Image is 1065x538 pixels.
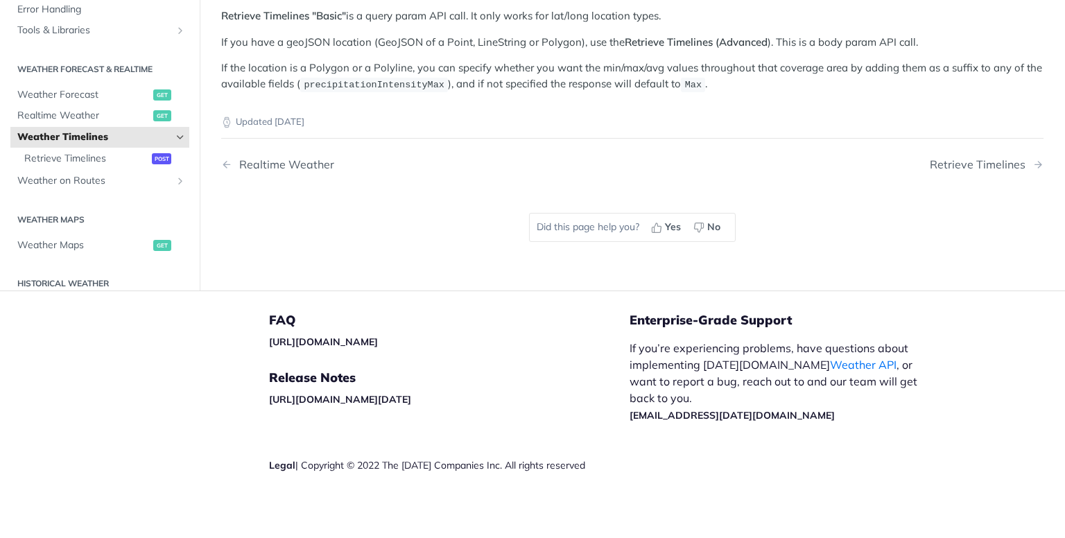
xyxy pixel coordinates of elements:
[221,60,1044,92] p: If the location is a Polygon or a Polyline, you can specify whether you want the min/max/avg valu...
[10,171,189,191] a: Weather on RoutesShow subpages for Weather on Routes
[269,370,630,386] h5: Release Notes
[10,85,189,105] a: Weather Forecastget
[646,217,689,238] button: Yes
[175,25,186,36] button: Show subpages for Tools & Libraries
[630,340,932,423] p: If you’re experiencing problems, have questions about implementing [DATE][DOMAIN_NAME] , or want ...
[221,158,573,171] a: Previous Page: Realtime Weather
[24,151,148,165] span: Retrieve Timelines
[153,240,171,251] span: get
[707,220,720,234] span: No
[175,175,186,186] button: Show subpages for Weather on Routes
[269,312,630,329] h5: FAQ
[17,88,150,102] span: Weather Forecast
[152,153,171,164] span: post
[153,110,171,121] span: get
[269,458,630,472] div: | Copyright © 2022 The [DATE] Companies Inc. All rights reserved
[17,130,171,144] span: Weather Timelines
[17,24,171,37] span: Tools & Libraries
[269,336,378,348] a: [URL][DOMAIN_NAME]
[10,277,189,290] h2: Historical Weather
[153,89,171,101] span: get
[930,158,1032,171] div: Retrieve Timelines
[232,158,334,171] div: Realtime Weather
[221,8,1044,24] p: is a query param API call. It only works for lat/long location types.
[625,35,768,49] strong: Retrieve Timelines (Advanced
[175,132,186,143] button: Hide subpages for Weather Timelines
[10,235,189,256] a: Weather Mapsget
[17,174,171,188] span: Weather on Routes
[17,148,189,168] a: Retrieve Timelinespost
[17,3,186,17] span: Error Handling
[221,35,1044,51] p: If you have a geoJSON location (GeoJSON of a Point, LineString or Polygon), use the ). This is a ...
[10,20,189,41] a: Tools & LibrariesShow subpages for Tools & Libraries
[685,80,702,90] span: Max
[830,358,897,372] a: Weather API
[630,409,835,422] a: [EMAIL_ADDRESS][DATE][DOMAIN_NAME]
[10,127,189,148] a: Weather TimelinesHide subpages for Weather Timelines
[17,238,150,252] span: Weather Maps
[630,312,954,329] h5: Enterprise-Grade Support
[10,105,189,126] a: Realtime Weatherget
[269,459,295,471] a: Legal
[304,80,444,90] span: precipitationIntensityMax
[529,213,736,242] div: Did this page help you?
[10,214,189,226] h2: Weather Maps
[17,109,150,123] span: Realtime Weather
[10,63,189,76] h2: Weather Forecast & realtime
[665,220,681,234] span: Yes
[269,393,411,406] a: [URL][DOMAIN_NAME][DATE]
[221,115,1044,129] p: Updated [DATE]
[689,217,728,238] button: No
[221,9,346,22] strong: Retrieve Timelines "Basic"
[221,144,1044,185] nav: Pagination Controls
[930,158,1044,171] a: Next Page: Retrieve Timelines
